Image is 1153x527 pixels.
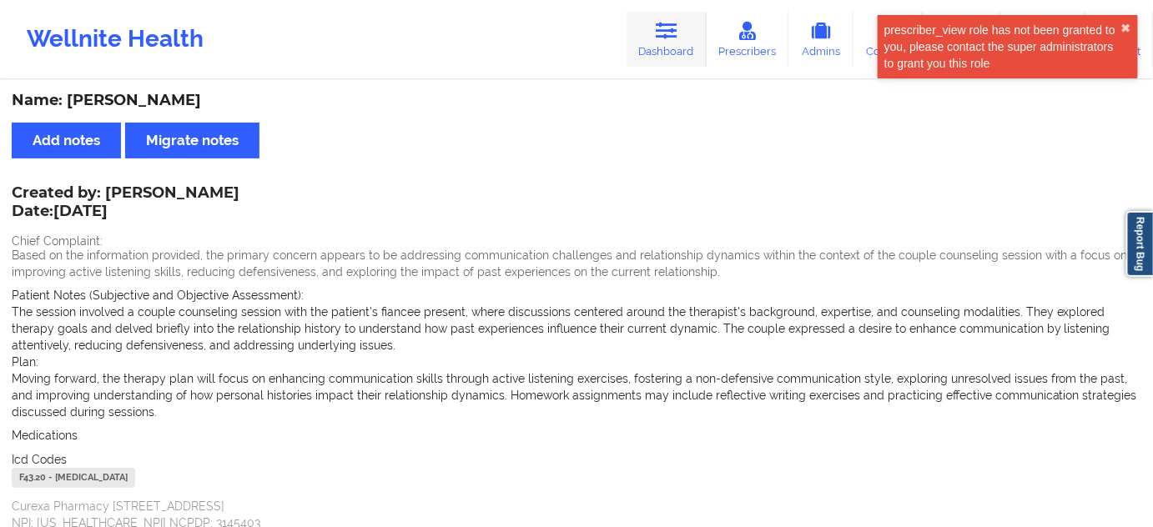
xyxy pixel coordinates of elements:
[12,370,1141,420] p: Moving forward, the therapy plan will focus on enhancing communication skills through active list...
[12,184,239,223] div: Created by: [PERSON_NAME]
[12,91,1141,110] div: Name: [PERSON_NAME]
[12,355,38,369] span: Plan:
[12,289,304,302] span: Patient Notes (Subjective and Objective Assessment):
[12,429,78,442] span: Medications
[12,304,1141,354] p: The session involved a couple counseling session with the patient's fiancee present, where discus...
[627,12,707,67] a: Dashboard
[12,123,121,158] button: Add notes
[12,453,67,466] span: Icd Codes
[125,123,259,158] button: Migrate notes
[1126,211,1153,277] a: Report Bug
[12,234,103,248] span: Chief Complaint:
[853,12,923,67] a: Coaches
[884,22,1121,72] div: prescriber_view role has not been granted to you, please contact the super administrators to gran...
[707,12,789,67] a: Prescribers
[12,201,239,223] p: Date: [DATE]
[788,12,853,67] a: Admins
[1121,22,1131,35] button: close
[12,468,135,488] div: F43.20 - [MEDICAL_DATA]
[12,247,1141,280] p: Based on the information provided, the primary concern appears to be addressing communication cha...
